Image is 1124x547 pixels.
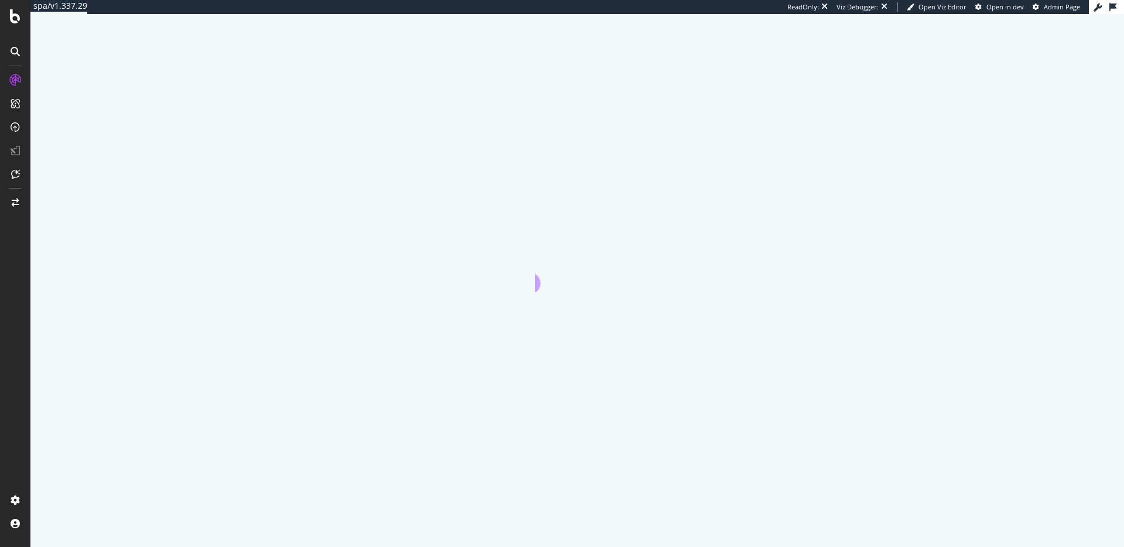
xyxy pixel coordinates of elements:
[837,2,879,12] div: Viz Debugger:
[919,2,967,11] span: Open Viz Editor
[1044,2,1080,11] span: Admin Page
[907,2,967,12] a: Open Viz Editor
[787,2,819,12] div: ReadOnly:
[975,2,1024,12] a: Open in dev
[535,250,619,292] div: animation
[986,2,1024,11] span: Open in dev
[1033,2,1080,12] a: Admin Page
